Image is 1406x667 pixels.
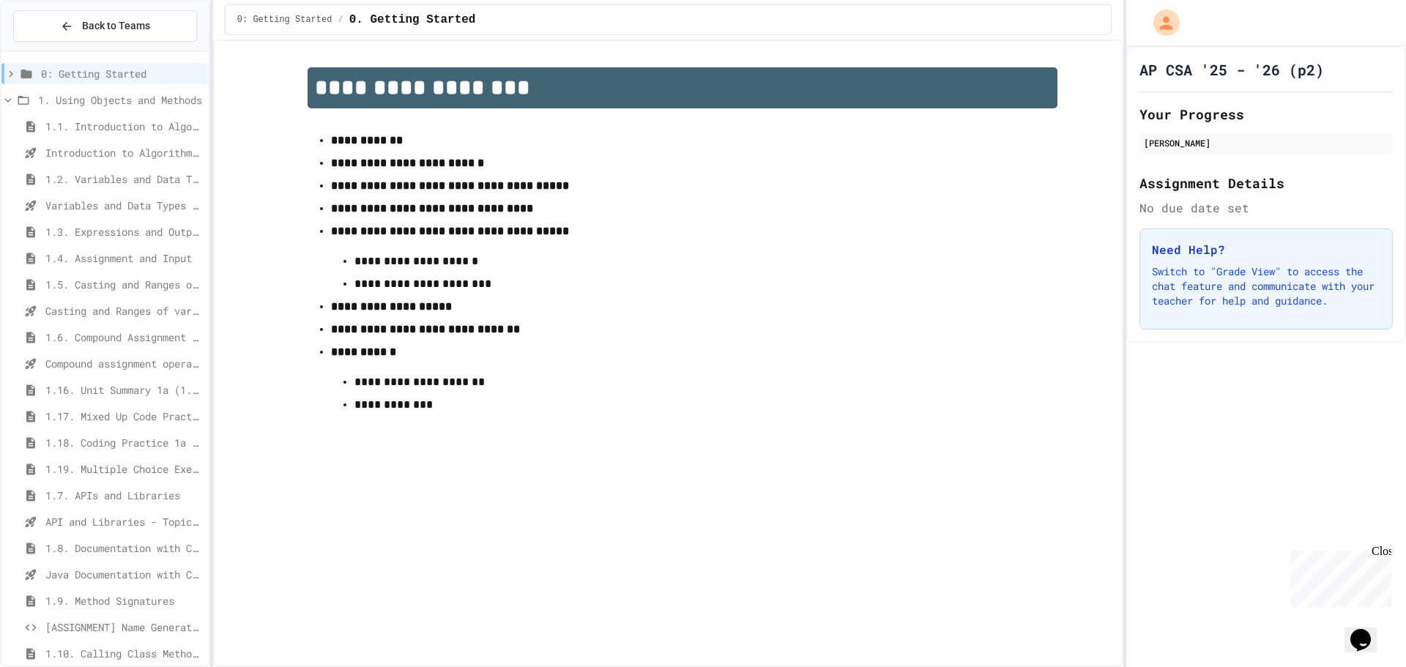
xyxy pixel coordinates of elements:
[1152,241,1380,258] h3: Need Help?
[45,356,203,371] span: Compound assignment operators - Quiz
[45,382,203,398] span: 1.16. Unit Summary 1a (1.1-1.6)
[45,329,203,345] span: 1.6. Compound Assignment Operators
[1284,545,1391,607] iframe: chat widget
[1139,104,1393,124] h2: Your Progress
[45,277,203,292] span: 1.5. Casting and Ranges of Values
[45,593,203,608] span: 1.9. Method Signatures
[1139,199,1393,217] div: No due date set
[45,540,203,556] span: 1.8. Documentation with Comments and Preconditions
[45,250,203,266] span: 1.4. Assignment and Input
[1144,136,1388,149] div: [PERSON_NAME]
[82,18,150,34] span: Back to Teams
[1344,608,1391,652] iframe: chat widget
[45,145,203,160] span: Introduction to Algorithms, Programming, and Compilers
[45,619,203,635] span: [ASSIGNMENT] Name Generator Tool (LO5)
[338,14,343,26] span: /
[45,303,203,318] span: Casting and Ranges of variables - Quiz
[1152,264,1380,308] p: Switch to "Grade View" to access the chat feature and communicate with your teacher for help and ...
[13,10,197,42] button: Back to Teams
[1139,173,1393,193] h2: Assignment Details
[45,171,203,187] span: 1.2. Variables and Data Types
[45,224,203,239] span: 1.3. Expressions and Output [New]
[6,6,101,93] div: Chat with us now!Close
[1138,6,1183,40] div: My Account
[45,567,203,582] span: Java Documentation with Comments - Topic 1.8
[1139,59,1324,80] h1: AP CSA '25 - '26 (p2)
[237,14,332,26] span: 0: Getting Started
[45,461,203,477] span: 1.19. Multiple Choice Exercises for Unit 1a (1.1-1.6)
[45,488,203,503] span: 1.7. APIs and Libraries
[45,435,203,450] span: 1.18. Coding Practice 1a (1.1-1.6)
[349,11,476,29] span: 0. Getting Started
[45,198,203,213] span: Variables and Data Types - Quiz
[45,119,203,134] span: 1.1. Introduction to Algorithms, Programming, and Compilers
[41,66,203,81] span: 0: Getting Started
[45,514,203,529] span: API and Libraries - Topic 1.7
[38,92,203,108] span: 1. Using Objects and Methods
[45,409,203,424] span: 1.17. Mixed Up Code Practice 1.1-1.6
[45,646,203,661] span: 1.10. Calling Class Methods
